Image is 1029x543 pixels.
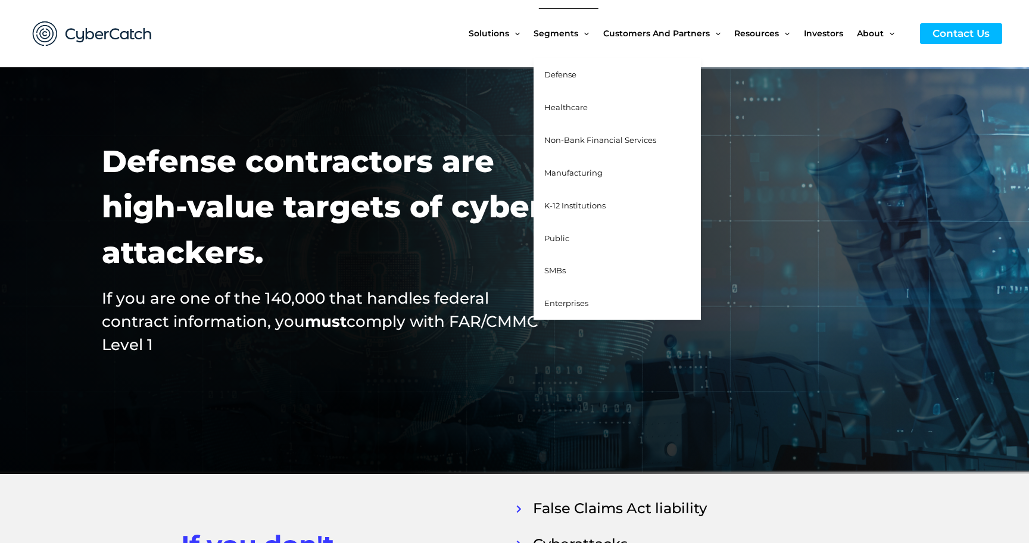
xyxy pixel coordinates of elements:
[920,23,1002,44] a: Contact Us
[544,201,606,210] span: K-12 Institutions
[603,8,710,58] span: Customers and Partners
[534,157,701,189] a: Manufacturing
[469,8,509,58] span: Solutions
[544,135,656,145] span: Non-Bank Financial Services
[534,287,701,320] a: Enterprises
[534,91,701,124] a: Healthcare
[534,222,701,255] a: Public
[544,102,588,112] span: Healthcare
[102,287,559,357] h2: If you are one of the 140,000 that handles federal contract information, you comply with FAR/CMMC...
[804,8,857,58] a: Investors
[884,8,894,58] span: Menu Toggle
[534,189,701,222] a: K-12 Institutions
[534,8,578,58] span: Segments
[544,70,576,79] span: Defense
[734,8,779,58] span: Resources
[710,8,721,58] span: Menu Toggle
[578,8,589,58] span: Menu Toggle
[779,8,790,58] span: Menu Toggle
[534,124,701,157] a: Non-Bank Financial Services
[102,139,559,276] h2: Defense contractors are high-value targets of cyber attackers.
[544,298,588,308] span: Enterprises
[804,8,843,58] span: Investors
[509,8,520,58] span: Menu Toggle
[530,501,707,516] span: False Claims Act liability
[469,8,908,58] nav: Site Navigation: New Main Menu
[534,58,701,91] a: Defense
[534,254,701,287] a: SMBs
[544,233,569,243] span: Public
[21,9,164,58] img: CyberCatch
[305,312,347,331] b: must
[857,8,884,58] span: About
[544,168,603,177] span: Manufacturing
[544,266,566,275] span: SMBs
